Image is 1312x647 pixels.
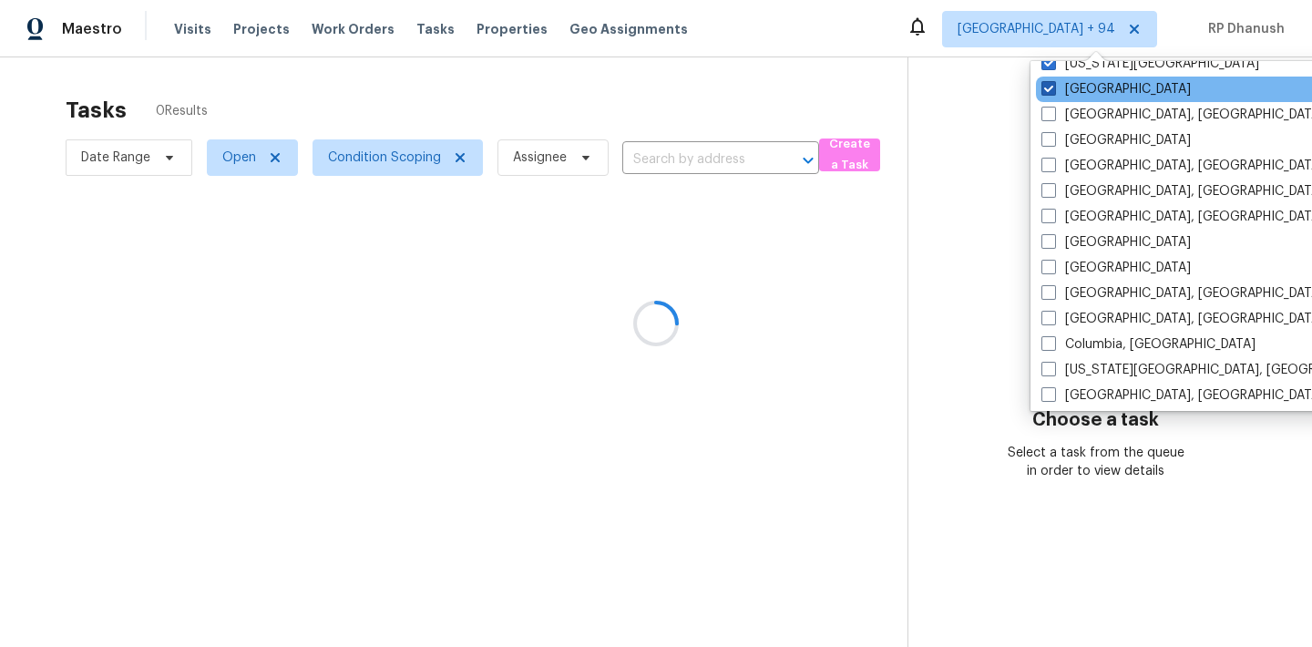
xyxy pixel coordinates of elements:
label: [GEOGRAPHIC_DATA] [1041,259,1191,277]
label: Columbia, [GEOGRAPHIC_DATA] [1041,335,1256,354]
label: [GEOGRAPHIC_DATA] [1041,80,1191,98]
label: [US_STATE][GEOGRAPHIC_DATA] [1041,55,1259,73]
label: [GEOGRAPHIC_DATA] [1041,233,1191,252]
label: [GEOGRAPHIC_DATA] [1041,131,1191,149]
